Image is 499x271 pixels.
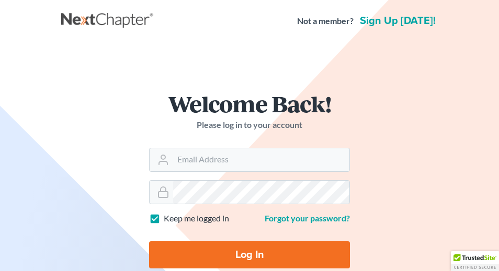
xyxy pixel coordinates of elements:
h1: Welcome Back! [149,92,350,115]
input: Log In [149,241,350,268]
div: TrustedSite Certified [451,251,499,271]
a: Sign up [DATE]! [358,16,438,26]
label: Keep me logged in [164,213,229,225]
a: Forgot your password? [265,213,350,223]
p: Please log in to your account [149,119,350,131]
input: Email Address [173,148,349,171]
strong: Not a member? [297,15,354,27]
